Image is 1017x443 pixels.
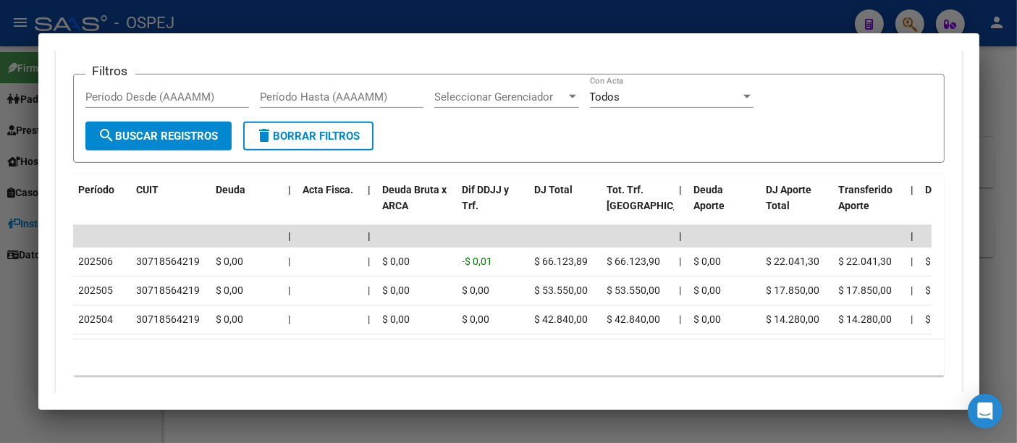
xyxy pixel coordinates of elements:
span: | [911,256,913,267]
span: $ 14.280,00 [767,313,820,325]
span: $ 0,00 [463,284,490,296]
button: Borrar Filtros [243,122,374,151]
span: | [289,184,292,195]
span: $ 22.041,30 [839,256,892,267]
span: $ 0,00 [216,256,244,267]
span: 202505 [79,284,114,296]
span: Acta Fisca. [303,184,354,195]
span: CUIT [137,184,159,195]
span: $ 0,00 [383,313,410,325]
div: Open Intercom Messenger [968,394,1003,429]
mat-icon: search [98,127,116,144]
span: Todos [590,90,620,104]
span: DJ Aporte Total [767,184,812,212]
span: $ 17.850,00 [767,284,820,296]
span: Transferido Aporte [839,184,893,212]
span: $ 0,00 [383,284,410,296]
span: Seleccionar Gerenciador [434,90,566,104]
span: $ 14.280,00 [839,313,892,325]
datatable-header-cell: | [674,174,688,238]
span: $ 0,00 [694,284,722,296]
datatable-header-cell: Acta Fisca. [297,174,363,238]
span: 202506 [79,256,114,267]
span: | [680,184,683,195]
datatable-header-cell: Deuda Contr. [920,174,992,238]
span: $ 0,00 [463,313,490,325]
span: Deuda [216,184,246,195]
span: $ 0,00 [926,284,953,296]
span: $ 53.550,00 [607,284,661,296]
span: | [368,284,371,296]
datatable-header-cell: Transferido Aporte [833,174,906,238]
span: -$ 0,01 [463,256,493,267]
span: Tot. Trf. [GEOGRAPHIC_DATA] [607,184,706,212]
span: $ 66.123,89 [535,256,588,267]
span: | [368,230,371,242]
span: $ 0,00 [694,256,722,267]
span: Período [79,184,115,195]
datatable-header-cell: Deuda Bruta x ARCA [377,174,457,238]
span: $ 66.123,90 [607,256,661,267]
span: Deuda Aporte [694,184,725,212]
span: | [680,256,682,267]
datatable-header-cell: CUIT [131,174,211,238]
datatable-header-cell: Tot. Trf. Bruto [602,174,674,238]
span: | [911,184,914,195]
span: | [289,256,291,267]
span: | [368,313,371,325]
datatable-header-cell: Deuda Aporte [688,174,761,238]
span: $ 42.840,00 [535,313,588,325]
span: | [289,230,292,242]
span: | [911,230,914,242]
span: $ 0,00 [926,256,953,267]
span: | [680,230,683,242]
datatable-header-cell: DJ Aporte Total [761,174,833,238]
span: 202504 [79,313,114,325]
datatable-header-cell: | [906,174,920,238]
datatable-header-cell: DJ Total [529,174,602,238]
span: | [289,284,291,296]
span: $ 22.041,30 [767,256,820,267]
span: Dif DDJJ y Trf. [463,184,510,212]
span: $ 0,00 [216,284,244,296]
div: 30718564219 [137,253,201,270]
span: | [680,313,682,325]
span: Buscar Registros [98,130,219,143]
span: Borrar Filtros [256,130,360,143]
div: 30718564219 [137,282,201,299]
span: | [368,184,371,195]
span: $ 0,00 [383,256,410,267]
span: $ 42.840,00 [607,313,661,325]
span: $ 0,00 [216,313,244,325]
mat-icon: delete [256,127,274,144]
span: | [368,256,371,267]
span: DJ Total [535,184,573,195]
datatable-header-cell: Período [73,174,131,238]
datatable-header-cell: | [363,174,377,238]
span: $ 17.850,00 [839,284,892,296]
datatable-header-cell: Dif DDJJ y Trf. [457,174,529,238]
span: | [911,284,913,296]
span: $ 53.550,00 [535,284,588,296]
datatable-header-cell: | [283,174,297,238]
datatable-header-cell: Deuda [211,174,283,238]
h3: Filtros [85,63,135,79]
span: | [911,313,913,325]
span: | [289,313,291,325]
span: $ 0,00 [926,313,953,325]
span: Deuda Contr. [926,184,985,195]
span: Deuda Bruta x ARCA [383,184,447,212]
button: Buscar Registros [85,122,232,151]
span: | [680,284,682,296]
div: 30718564219 [137,311,201,328]
span: $ 0,00 [694,313,722,325]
